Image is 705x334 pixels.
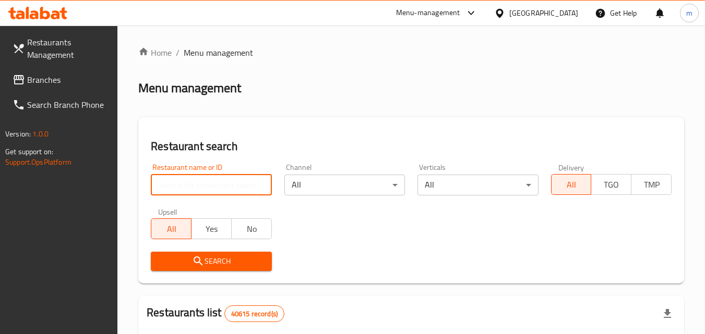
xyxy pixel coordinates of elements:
[655,301,680,326] div: Export file
[231,218,272,239] button: No
[151,175,271,195] input: Search for restaurant name or ID..
[396,7,460,19] div: Menu-management
[156,221,187,237] span: All
[159,255,263,268] span: Search
[5,127,31,141] span: Version:
[191,218,232,239] button: Yes
[686,7,692,19] span: m
[151,252,271,271] button: Search
[27,36,110,61] span: Restaurants Management
[4,92,118,117] a: Search Branch Phone
[147,305,284,322] h2: Restaurants list
[595,177,627,192] span: TGO
[27,73,110,86] span: Branches
[138,46,684,59] nav: breadcrumb
[591,174,631,195] button: TGO
[32,127,49,141] span: 1.0.0
[184,46,253,59] span: Menu management
[631,174,672,195] button: TMP
[138,46,172,59] a: Home
[636,177,667,192] span: TMP
[224,305,284,322] div: Total records count
[417,175,538,195] div: All
[236,221,268,237] span: No
[556,177,588,192] span: All
[4,67,118,92] a: Branches
[5,145,53,158] span: Get support on:
[551,174,592,195] button: All
[4,30,118,67] a: Restaurants Management
[284,175,405,195] div: All
[558,164,584,171] label: Delivery
[5,155,71,169] a: Support.OpsPlatform
[151,218,192,239] button: All
[196,221,228,237] span: Yes
[509,7,578,19] div: [GEOGRAPHIC_DATA]
[138,80,241,96] h2: Menu management
[225,309,284,319] span: 40615 record(s)
[151,139,672,154] h2: Restaurant search
[27,98,110,111] span: Search Branch Phone
[176,46,180,59] li: /
[158,208,177,215] label: Upsell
